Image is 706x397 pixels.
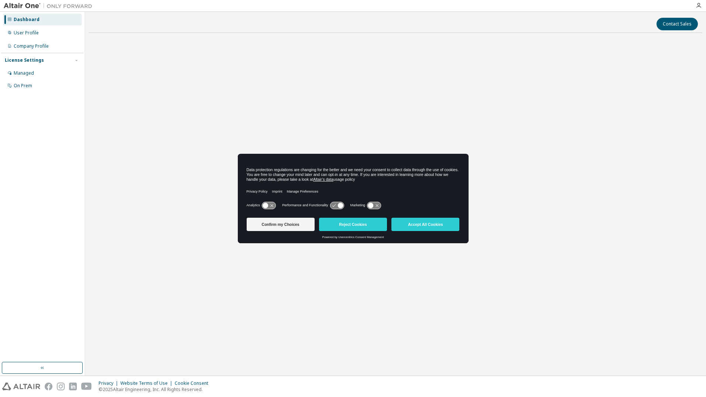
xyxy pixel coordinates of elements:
[99,386,213,393] p: © 2025 Altair Engineering, Inc. All Rights Reserved.
[99,380,120,386] div: Privacy
[120,380,175,386] div: Website Terms of Use
[45,383,52,390] img: facebook.svg
[2,383,40,390] img: altair_logo.svg
[4,2,96,10] img: Altair One
[14,17,40,23] div: Dashboard
[5,57,44,63] div: License Settings
[14,83,32,89] div: On Prem
[14,70,34,76] div: Managed
[69,383,77,390] img: linkedin.svg
[14,30,39,36] div: User Profile
[14,43,49,49] div: Company Profile
[57,383,65,390] img: instagram.svg
[81,383,92,390] img: youtube.svg
[175,380,213,386] div: Cookie Consent
[657,18,698,30] button: Contact Sales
